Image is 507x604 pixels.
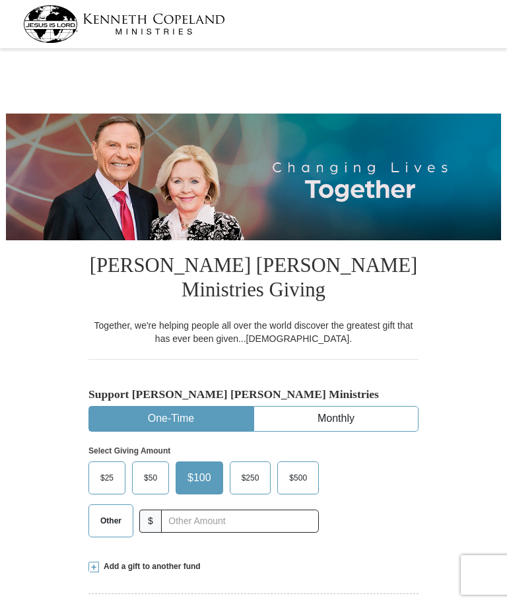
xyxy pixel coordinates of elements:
span: $250 [235,468,266,488]
span: Add a gift to another fund [99,561,201,572]
span: $25 [94,468,120,488]
span: Other [94,511,128,531]
span: $100 [181,468,218,488]
input: Other Amount [161,510,319,533]
span: $500 [283,468,314,488]
img: kcm-header-logo.svg [23,5,225,43]
strong: Select Giving Amount [88,446,170,455]
button: Monthly [254,407,418,431]
span: $ [139,510,162,533]
h1: [PERSON_NAME] [PERSON_NAME] Ministries Giving [88,240,419,319]
h5: Support [PERSON_NAME] [PERSON_NAME] Ministries [88,387,419,401]
div: Together, we're helping people all over the world discover the greatest gift that has ever been g... [88,319,419,345]
button: One-Time [89,407,253,431]
span: $50 [137,468,164,488]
